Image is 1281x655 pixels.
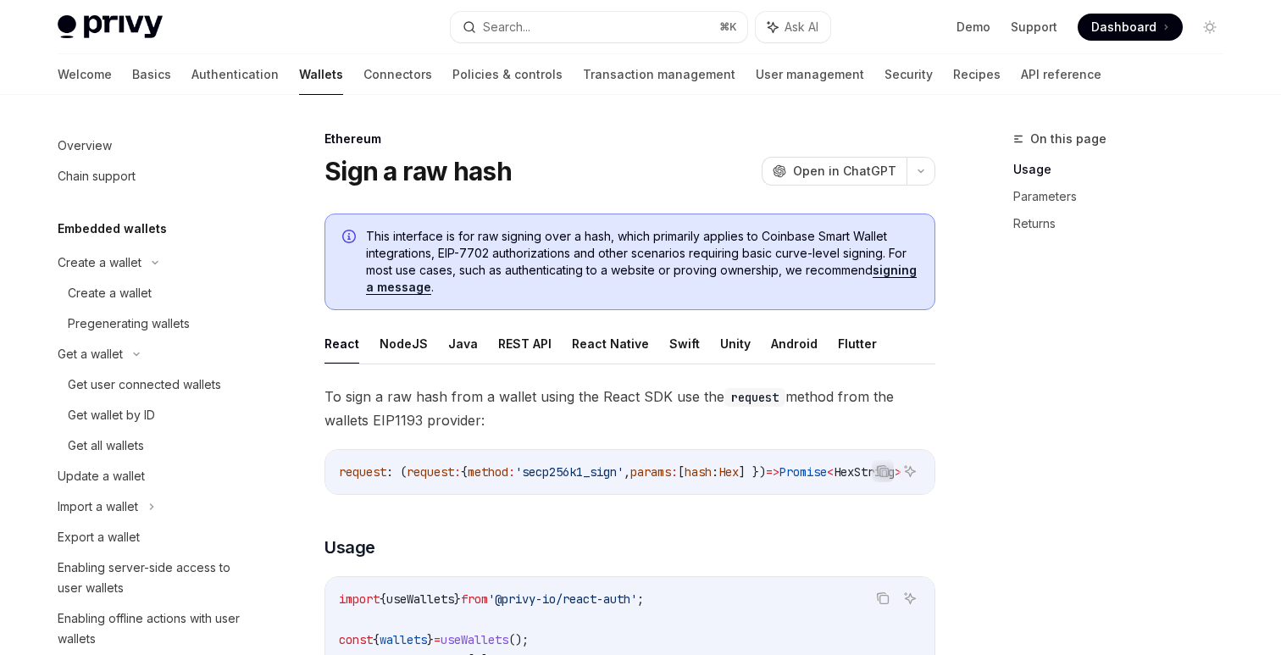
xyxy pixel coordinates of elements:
div: Get user connected wallets [68,375,221,395]
button: Swift [669,324,700,364]
div: Ethereum [324,130,935,147]
span: Ask AI [785,19,818,36]
span: '@privy-io/react-auth' [488,591,637,607]
div: Create a wallet [68,283,152,303]
span: > [895,464,901,480]
div: Create a wallet [58,253,141,273]
button: Android [771,324,818,364]
a: Overview [44,130,261,161]
a: Get all wallets [44,430,261,461]
a: Support [1011,19,1057,36]
button: React [324,324,359,364]
button: Ask AI [899,587,921,609]
a: API reference [1021,54,1101,95]
span: useWallets [386,591,454,607]
span: : [671,464,678,480]
div: Search... [483,17,530,37]
svg: Info [342,230,359,247]
button: Toggle dark mode [1196,14,1223,41]
a: Export a wallet [44,522,261,552]
span: (); [508,632,529,647]
span: { [373,632,380,647]
a: Wallets [299,54,343,95]
h5: Embedded wallets [58,219,167,239]
span: => [766,464,779,480]
span: request [407,464,454,480]
a: Security [884,54,933,95]
h1: Sign a raw hash [324,156,512,186]
button: Ask AI [899,460,921,482]
span: hash [685,464,712,480]
div: Update a wallet [58,466,145,486]
span: useWallets [441,632,508,647]
div: Get a wallet [58,344,123,364]
a: Recipes [953,54,1001,95]
span: Hex [718,464,739,480]
span: : ( [386,464,407,480]
span: } [427,632,434,647]
a: Demo [957,19,990,36]
span: This interface is for raw signing over a hash, which primarily applies to Coinbase Smart Wallet i... [366,228,918,296]
div: Enabling offline actions with user wallets [58,608,251,649]
span: { [380,591,386,607]
a: Transaction management [583,54,735,95]
span: ⌘ K [719,20,737,34]
span: params [630,464,671,480]
a: Chain support [44,161,261,192]
span: const [339,632,373,647]
span: < [827,464,834,480]
button: Flutter [838,324,877,364]
div: Get all wallets [68,436,144,456]
span: ] }) [739,464,766,480]
div: Pregenerating wallets [68,314,190,334]
span: = [434,632,441,647]
span: Usage [324,536,375,559]
span: from [461,591,488,607]
a: Get user connected wallets [44,369,261,400]
div: Import a wallet [58,497,138,517]
div: Enabling server-side access to user wallets [58,558,251,598]
span: wallets [380,632,427,647]
button: Open in ChatGPT [762,157,907,186]
a: Basics [132,54,171,95]
a: Create a wallet [44,278,261,308]
span: , [624,464,630,480]
span: To sign a raw hash from a wallet using the React SDK use the method from the wallets EIP1193 prov... [324,385,935,432]
a: Parameters [1013,183,1237,210]
span: : [454,464,461,480]
div: Chain support [58,166,136,186]
span: : [508,464,515,480]
button: REST API [498,324,552,364]
a: Policies & controls [452,54,563,95]
button: React Native [572,324,649,364]
span: request [339,464,386,480]
code: request [724,388,785,407]
span: ; [637,591,644,607]
a: Get wallet by ID [44,400,261,430]
a: Connectors [363,54,432,95]
span: [ [678,464,685,480]
span: Dashboard [1091,19,1156,36]
button: Unity [720,324,751,364]
img: light logo [58,15,163,39]
span: On this page [1030,129,1106,149]
a: Welcome [58,54,112,95]
a: Dashboard [1078,14,1183,41]
div: Export a wallet [58,527,140,547]
a: User management [756,54,864,95]
button: Java [448,324,478,364]
a: Returns [1013,210,1237,237]
div: Overview [58,136,112,156]
span: { [461,464,468,480]
a: Pregenerating wallets [44,308,261,339]
span: : [712,464,718,480]
button: Copy the contents from the code block [872,460,894,482]
button: Copy the contents from the code block [872,587,894,609]
span: method [468,464,508,480]
span: Promise [779,464,827,480]
a: Usage [1013,156,1237,183]
span: Open in ChatGPT [793,163,896,180]
a: Enabling offline actions with user wallets [44,603,261,654]
span: import [339,591,380,607]
button: Ask AI [756,12,830,42]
